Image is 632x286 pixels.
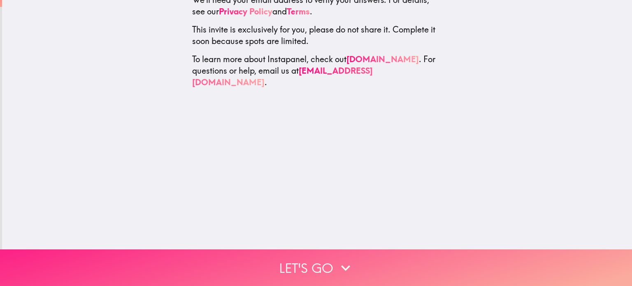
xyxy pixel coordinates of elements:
[192,53,442,88] p: To learn more about Instapanel, check out . For questions or help, email us at .
[219,6,272,16] a: Privacy Policy
[287,6,310,16] a: Terms
[192,65,373,87] a: [EMAIL_ADDRESS][DOMAIN_NAME]
[346,53,419,64] a: [DOMAIN_NAME]
[192,23,442,47] p: This invite is exclusively for you, please do not share it. Complete it soon because spots are li...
